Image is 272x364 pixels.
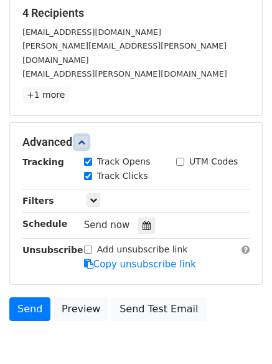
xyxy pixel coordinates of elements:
small: [EMAIL_ADDRESS][PERSON_NAME][DOMAIN_NAME] [22,69,227,79]
a: Send [9,297,50,321]
small: [EMAIL_ADDRESS][DOMAIN_NAME] [22,27,161,37]
h5: Advanced [22,135,250,149]
span: Send now [84,219,130,231]
strong: Tracking [22,157,64,167]
a: +1 more [22,87,69,103]
a: Send Test Email [111,297,206,321]
h5: 4 Recipients [22,6,250,20]
label: Add unsubscribe link [97,243,188,256]
label: UTM Codes [189,155,238,168]
strong: Filters [22,196,54,206]
label: Track Opens [97,155,151,168]
small: [PERSON_NAME][EMAIL_ADDRESS][PERSON_NAME][DOMAIN_NAME] [22,41,227,65]
a: Copy unsubscribe link [84,259,196,270]
a: Preview [54,297,108,321]
label: Track Clicks [97,170,148,183]
strong: Schedule [22,219,67,229]
strong: Unsubscribe [22,245,83,255]
iframe: Chat Widget [210,304,272,364]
